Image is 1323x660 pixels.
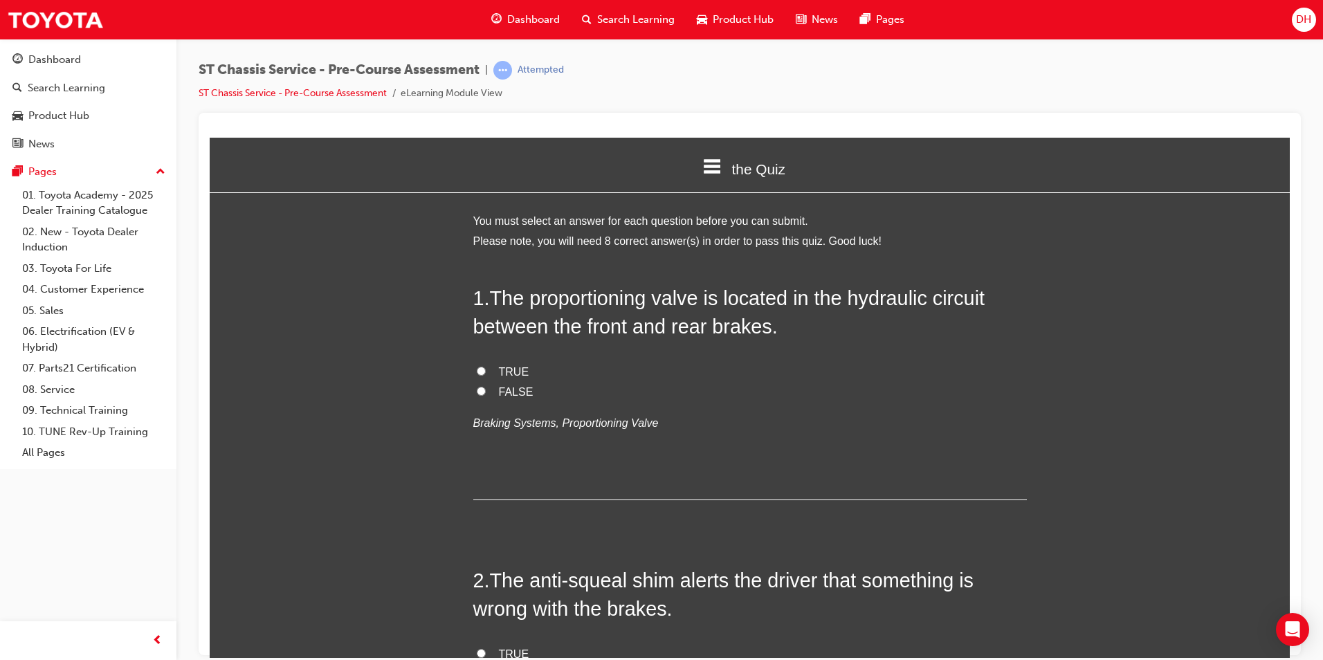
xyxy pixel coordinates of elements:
[17,442,171,464] a: All Pages
[860,11,870,28] span: pages-icon
[518,64,564,77] div: Attempted
[289,511,320,522] span: TRUE
[1276,613,1309,646] div: Open Intercom Messenger
[597,12,675,28] span: Search Learning
[152,632,163,650] span: prev-icon
[28,108,89,124] div: Product Hub
[876,12,904,28] span: Pages
[264,279,449,291] em: Braking Systems, Proportioning Valve
[1292,8,1316,32] button: DH
[17,185,171,221] a: 01. Toyota Academy - 2025 Dealer Training Catalogue
[686,6,785,34] a: car-iconProduct Hub
[6,159,171,185] button: Pages
[17,221,171,258] a: 02. New - Toyota Dealer Induction
[17,400,171,421] a: 09. Technical Training
[28,52,81,68] div: Dashboard
[507,12,560,28] span: Dashboard
[785,6,849,34] a: news-iconNews
[264,147,817,203] h2: 1 .
[6,103,171,129] a: Product Hub
[289,228,320,240] span: TRUE
[28,164,57,180] div: Pages
[199,87,387,99] a: ST Chassis Service - Pre-Course Assessment
[6,47,171,73] a: Dashboard
[17,358,171,379] a: 07. Parts21 Certification
[17,279,171,300] a: 04. Customer Experience
[12,54,23,66] span: guage-icon
[289,248,324,260] span: FALSE
[264,74,817,94] li: You must select an answer for each question before you can submit.
[485,62,488,78] span: |
[199,62,480,78] span: ST Chassis Service - Pre-Course Assessment
[17,300,171,322] a: 05. Sales
[796,11,806,28] span: news-icon
[17,421,171,443] a: 10. TUNE Rev-Up Training
[812,12,838,28] span: News
[264,432,764,482] span: The anti-squeal shim alerts the driver that something is wrong with the brakes.
[264,429,817,485] h2: 2 .
[12,82,22,95] span: search-icon
[522,24,576,39] span: the Quiz
[6,75,171,101] a: Search Learning
[7,4,104,35] img: Trak
[1296,12,1311,28] span: DH
[267,229,276,238] input: TRUE
[493,61,512,80] span: learningRecordVerb_ATTEMPT-icon
[849,6,915,34] a: pages-iconPages
[17,321,171,358] a: 06. Electrification (EV & Hybrid)
[713,12,774,28] span: Product Hub
[571,6,686,34] a: search-iconSearch Learning
[156,163,165,181] span: up-icon
[17,379,171,401] a: 08. Service
[264,149,776,199] span: The proportioning valve is located in the hydraulic circuit between the front and rear brakes.
[12,110,23,122] span: car-icon
[264,94,817,114] li: Please note, you will need 8 correct answer(s) in order to pass this quiz. Good luck!
[267,249,276,258] input: FALSE
[17,258,171,279] a: 03. Toyota For Life
[12,138,23,151] span: news-icon
[480,6,571,34] a: guage-iconDashboard
[12,166,23,178] span: pages-icon
[267,511,276,520] input: TRUE
[6,131,171,157] a: News
[491,11,502,28] span: guage-icon
[6,44,171,159] button: DashboardSearch LearningProduct HubNews
[697,11,707,28] span: car-icon
[401,86,502,102] li: eLearning Module View
[28,80,105,96] div: Search Learning
[582,11,592,28] span: search-icon
[28,136,55,152] div: News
